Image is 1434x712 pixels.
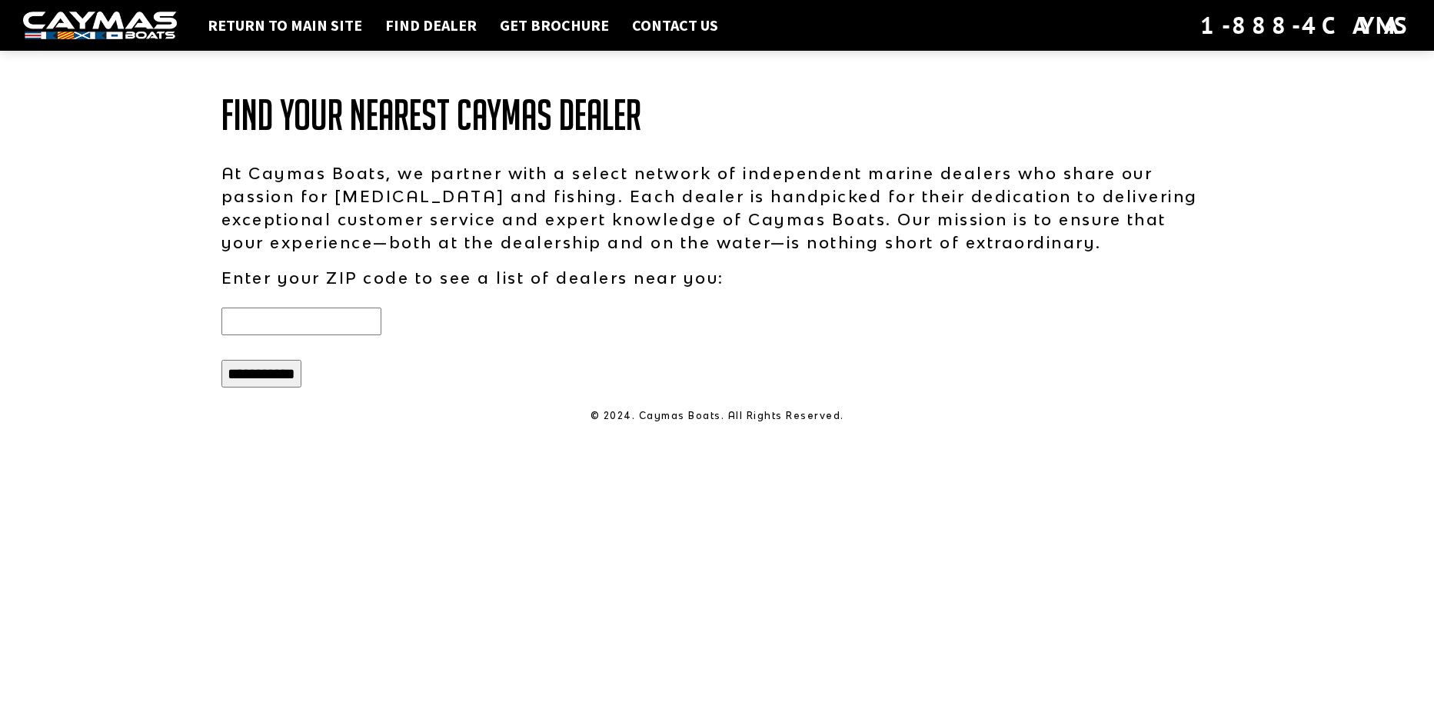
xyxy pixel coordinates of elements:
h1: Find Your Nearest Caymas Dealer [221,92,1213,138]
p: Enter your ZIP code to see a list of dealers near you: [221,266,1213,289]
a: Return to main site [200,15,370,35]
p: © 2024. Caymas Boats. All Rights Reserved. [221,409,1213,423]
img: white-logo-c9c8dbefe5ff5ceceb0f0178aa75bf4bb51f6bca0971e226c86eb53dfe498488.png [23,12,177,40]
a: Contact Us [624,15,726,35]
a: Find Dealer [378,15,484,35]
a: Get Brochure [492,15,617,35]
div: 1-888-4CAYMAS [1200,8,1411,42]
p: At Caymas Boats, we partner with a select network of independent marine dealers who share our pas... [221,161,1213,254]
